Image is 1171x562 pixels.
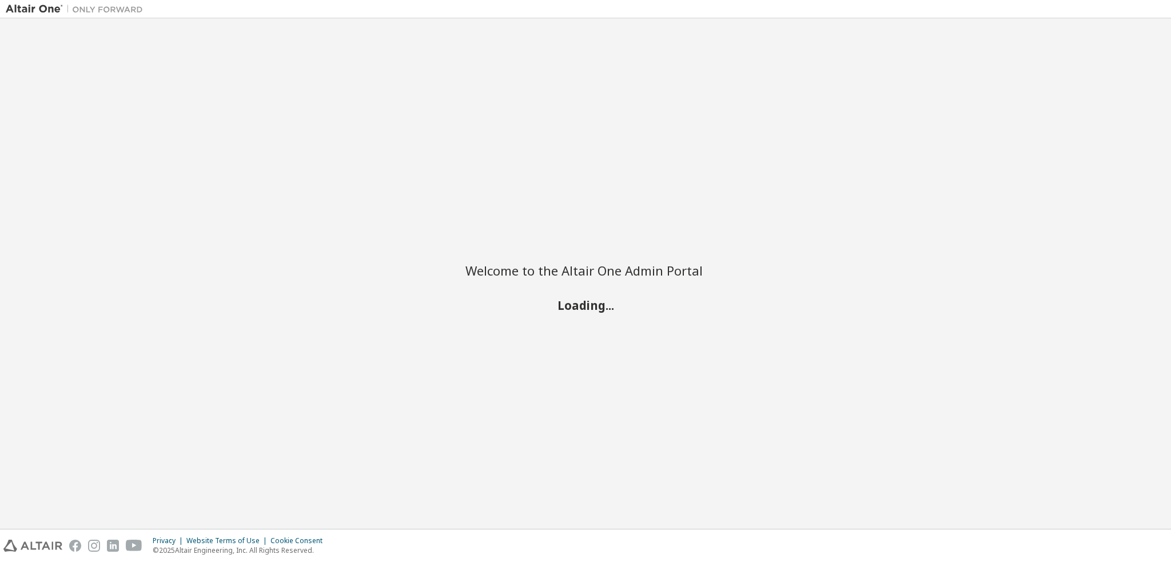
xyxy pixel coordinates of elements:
img: facebook.svg [69,540,81,552]
p: © 2025 Altair Engineering, Inc. All Rights Reserved. [153,545,329,555]
h2: Loading... [465,297,706,312]
div: Website Terms of Use [186,536,270,545]
img: instagram.svg [88,540,100,552]
img: linkedin.svg [107,540,119,552]
img: altair_logo.svg [3,540,62,552]
h2: Welcome to the Altair One Admin Portal [465,262,706,278]
img: youtube.svg [126,540,142,552]
div: Privacy [153,536,186,545]
img: Altair One [6,3,149,15]
div: Cookie Consent [270,536,329,545]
